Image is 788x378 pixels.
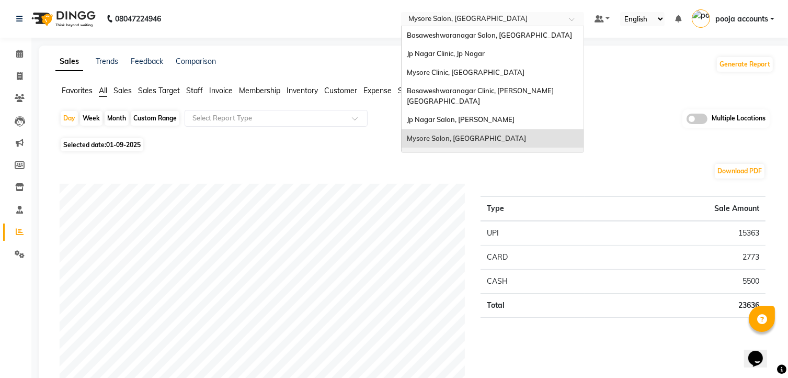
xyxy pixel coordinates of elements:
span: Staff [186,86,203,95]
button: Generate Report [717,57,773,72]
div: Month [105,111,129,126]
span: Customer [324,86,357,95]
span: Multiple Locations [712,114,766,124]
img: pooja accounts [692,9,710,28]
span: Jp Nagar Clinic, Jp Nagar [407,49,485,58]
a: Sales [55,52,83,71]
td: CASH [481,269,585,293]
ng-dropdown-panel: Options list [401,26,584,152]
button: Download PDF [715,164,764,179]
td: 5500 [585,269,766,293]
td: 23636 [585,293,766,317]
th: Type [481,196,585,221]
div: Week [80,111,102,126]
td: UPI [481,221,585,246]
span: Mysore Salon, [GEOGRAPHIC_DATA] [407,134,526,142]
td: CARD [481,245,585,269]
td: Total [481,293,585,317]
span: Basaweshwaranagar Salon, [GEOGRAPHIC_DATA] [407,31,572,39]
a: Feedback [131,57,163,66]
span: Inventory [287,86,318,95]
span: Basaweshwaranagar Clinic, [PERSON_NAME][GEOGRAPHIC_DATA] [407,86,554,105]
span: Sales [113,86,132,95]
div: Day [61,111,78,126]
td: 2773 [585,245,766,269]
a: Trends [96,57,118,66]
span: Selected date: [61,138,143,151]
span: Expense [363,86,392,95]
b: 08047224946 [115,4,161,34]
span: Sales Target [138,86,180,95]
td: 15363 [585,221,766,246]
iframe: chat widget [744,336,778,368]
span: Invoice [209,86,233,95]
span: Mysore Clinic, [GEOGRAPHIC_DATA] [407,68,524,76]
span: All [99,86,107,95]
span: SMS [398,86,414,95]
span: Jp Nagar Salon, [PERSON_NAME] [407,115,515,124]
span: Favorites [62,86,93,95]
a: Comparison [176,57,216,66]
div: Custom Range [131,111,179,126]
img: logo [27,4,98,34]
span: 01-09-2025 [106,141,141,149]
span: Membership [239,86,280,95]
th: Sale Amount [585,196,766,221]
span: pooja accounts [715,14,768,25]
